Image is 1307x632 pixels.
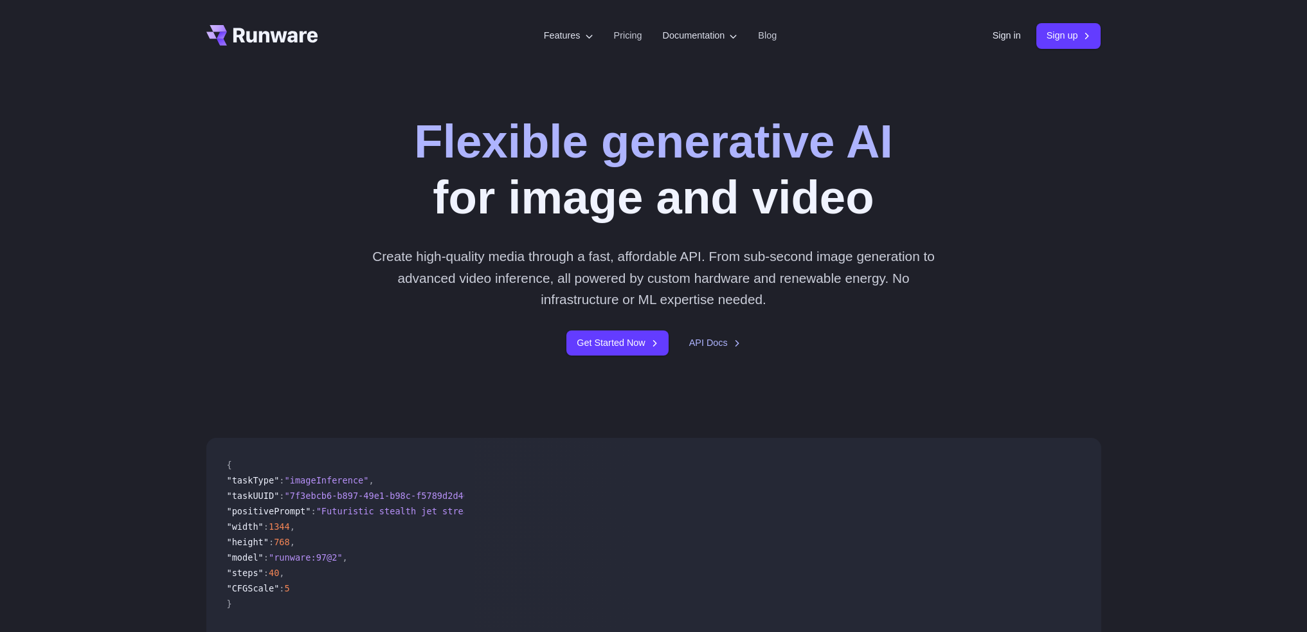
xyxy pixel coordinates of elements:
span: : [269,537,274,547]
span: "positivePrompt" [227,506,311,516]
span: : [311,506,316,516]
span: } [227,599,232,609]
span: "imageInference" [285,475,369,485]
label: Documentation [663,28,738,43]
label: Features [544,28,593,43]
span: : [279,491,284,501]
span: "Futuristic stealth jet streaking through a neon-lit cityscape with glowing purple exhaust" [316,506,795,516]
span: : [264,552,269,563]
span: , [290,521,295,532]
span: "runware:97@2" [269,552,343,563]
span: "7f3ebcb6-b897-49e1-b98c-f5789d2d40d7" [285,491,485,501]
span: , [343,552,348,563]
span: "model" [227,552,264,563]
span: "taskUUID" [227,491,280,501]
strong: Flexible generative AI [414,115,892,167]
span: { [227,460,232,470]
a: API Docs [689,336,741,350]
a: Go to / [206,25,318,46]
span: : [264,521,269,532]
p: Create high-quality media through a fast, affordable API. From sub-second image generation to adv... [367,246,940,310]
span: "taskType" [227,475,280,485]
span: : [279,475,284,485]
span: : [264,568,269,578]
span: "width" [227,521,264,532]
span: 40 [269,568,279,578]
a: Sign up [1036,23,1101,48]
span: , [368,475,374,485]
span: , [279,568,284,578]
h1: for image and video [414,113,892,225]
span: "CFGScale" [227,583,280,593]
a: Sign in [993,28,1021,43]
span: , [290,537,295,547]
a: Get Started Now [566,330,668,356]
span: 768 [274,537,290,547]
a: Pricing [614,28,642,43]
a: Blog [758,28,777,43]
span: 1344 [269,521,290,532]
span: 5 [285,583,290,593]
span: "steps" [227,568,264,578]
span: : [279,583,284,593]
span: "height" [227,537,269,547]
